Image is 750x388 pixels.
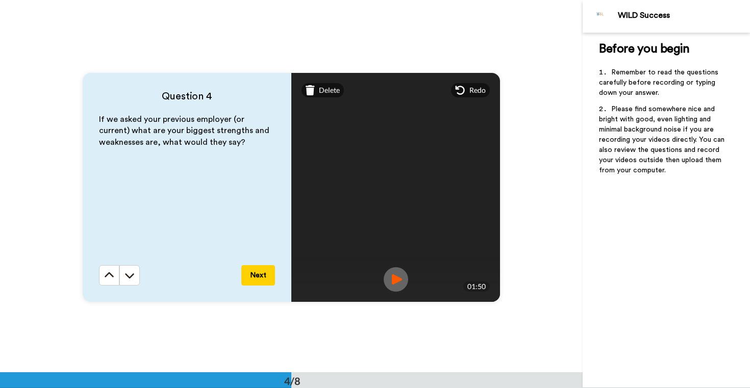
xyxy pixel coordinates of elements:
span: Before you begin [599,43,689,55]
span: Redo [469,85,486,95]
span: Delete [319,85,340,95]
button: Next [241,265,275,286]
h4: Question 4 [99,89,275,104]
img: Profile Image [588,4,613,29]
div: 01:50 [463,281,490,292]
div: Delete [302,83,344,97]
div: Redo [451,83,490,97]
span: Please find somewhere nice and bright with good, even lighting and minimal background noise if yo... [599,106,727,174]
img: ic_record_play.svg [384,267,408,292]
span: Remember to read the questions carefully before recording or typing down your answer. [599,69,720,96]
div: 4/8 [268,374,317,388]
span: If we asked your previous employer (or current) what are your biggest strengths and weaknesses ar... [99,115,271,147]
div: WILD Success [618,11,749,20]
